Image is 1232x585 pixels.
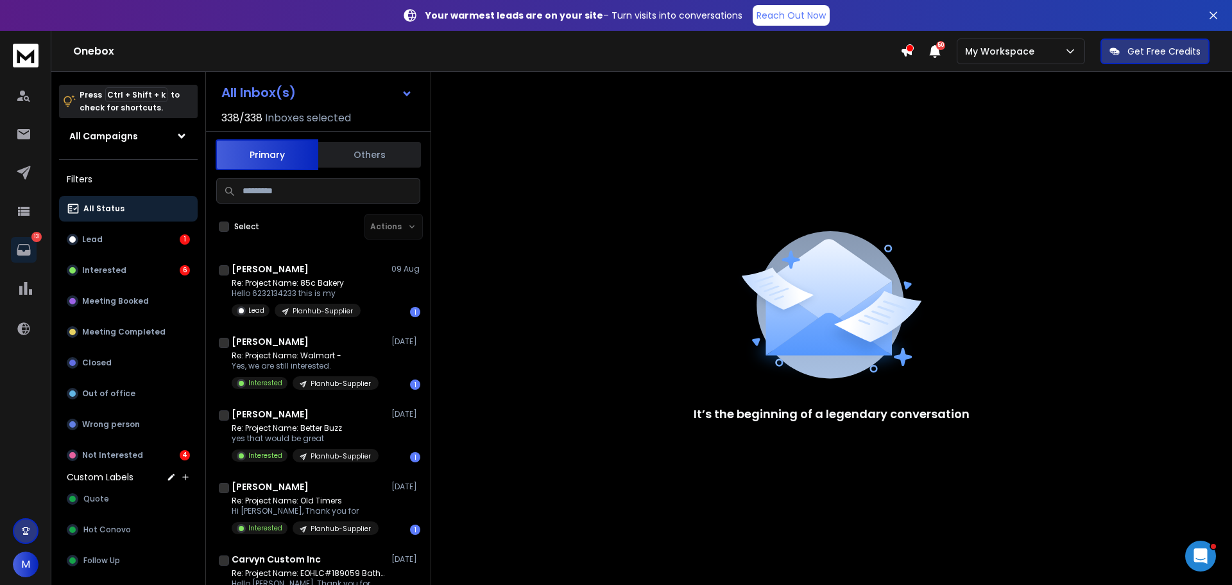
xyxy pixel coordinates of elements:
[391,264,420,274] p: 09 Aug
[216,139,318,170] button: Primary
[293,306,353,316] p: Planhub-Supplier
[391,336,420,347] p: [DATE]
[936,41,945,50] span: 50
[232,506,379,516] p: Hi [PERSON_NAME], Thank you for
[59,319,198,345] button: Meeting Completed
[232,568,386,579] p: Re: Project Name: EOHLC#189059 Bathroom
[248,378,282,388] p: Interested
[232,278,361,288] p: Re: Project Name: 85c Bakery
[82,296,149,306] p: Meeting Booked
[232,263,309,275] h1: [PERSON_NAME]
[232,433,379,444] p: yes that would be great
[67,471,133,484] h3: Custom Labels
[232,496,379,506] p: Re: Project Name: Old Timers
[410,380,420,390] div: 1
[180,234,190,245] div: 1
[105,87,167,102] span: Ctrl + Shift + k
[311,379,371,389] p: Planhub-Supplier
[391,554,420,564] p: [DATE]
[13,44,38,67] img: logo
[59,350,198,376] button: Closed
[211,80,423,105] button: All Inbox(s)
[410,525,420,535] div: 1
[248,306,264,315] p: Lead
[82,389,135,399] p: Out of office
[82,358,112,368] p: Closed
[11,237,37,263] a: 13
[391,482,420,492] p: [DATE]
[694,405,970,423] p: It’s the beginning of a legendary conversation
[425,9,742,22] p: – Turn visits into conversations
[59,227,198,252] button: Lead1
[311,451,371,461] p: Planhub-Supplier
[221,110,262,126] span: 338 / 338
[59,123,198,149] button: All Campaigns
[82,234,103,245] p: Lead
[232,423,379,433] p: Re: Project Name: Better Buzz
[13,552,38,577] button: M
[180,265,190,275] div: 6
[232,288,361,299] p: Hello 6232134233 this is my
[59,517,198,543] button: Hot Conovo
[1100,39,1210,64] button: Get Free Credits
[59,412,198,437] button: Wrong person
[82,327,166,337] p: Meeting Completed
[410,452,420,462] div: 1
[232,361,379,371] p: Yes, we are still interested.
[232,480,309,493] h1: [PERSON_NAME]
[318,141,421,169] button: Others
[83,204,124,214] p: All Status
[73,44,900,59] h1: Onebox
[232,553,321,566] h1: Carvyn Custom Inc
[82,265,126,275] p: Interested
[248,451,282,460] p: Interested
[1185,541,1216,572] iframe: Intercom live chat
[391,409,420,419] p: [DATE]
[83,525,131,535] span: Hot Conovo
[232,408,309,421] h1: [PERSON_NAME]
[248,523,282,533] p: Interested
[82,450,143,460] p: Not Interested
[59,381,198,406] button: Out of office
[232,335,309,348] h1: [PERSON_NAME]
[757,9,826,22] p: Reach Out Now
[265,110,351,126] h3: Inboxes selected
[80,89,180,114] p: Press to check for shortcuts.
[69,130,138,143] h1: All Campaigns
[410,307,420,317] div: 1
[59,548,198,573] button: Follow Up
[59,442,198,468] button: Not Interested4
[59,170,198,188] h3: Filters
[180,450,190,460] div: 4
[59,196,198,222] button: All Status
[311,524,371,534] p: Planhub-Supplier
[59,486,198,512] button: Quote
[965,45,1039,58] p: My Workspace
[59,288,198,314] button: Meeting Booked
[425,9,603,22] strong: Your warmest leads are on your site
[221,86,296,99] h1: All Inbox(s)
[83,555,120,566] span: Follow Up
[82,419,140,430] p: Wrong person
[234,222,259,232] label: Select
[31,232,42,242] p: 13
[83,494,109,504] span: Quote
[232,351,379,361] p: Re: Project Name: Walmart -
[59,258,198,283] button: Interested6
[753,5,830,26] a: Reach Out Now
[1127,45,1201,58] p: Get Free Credits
